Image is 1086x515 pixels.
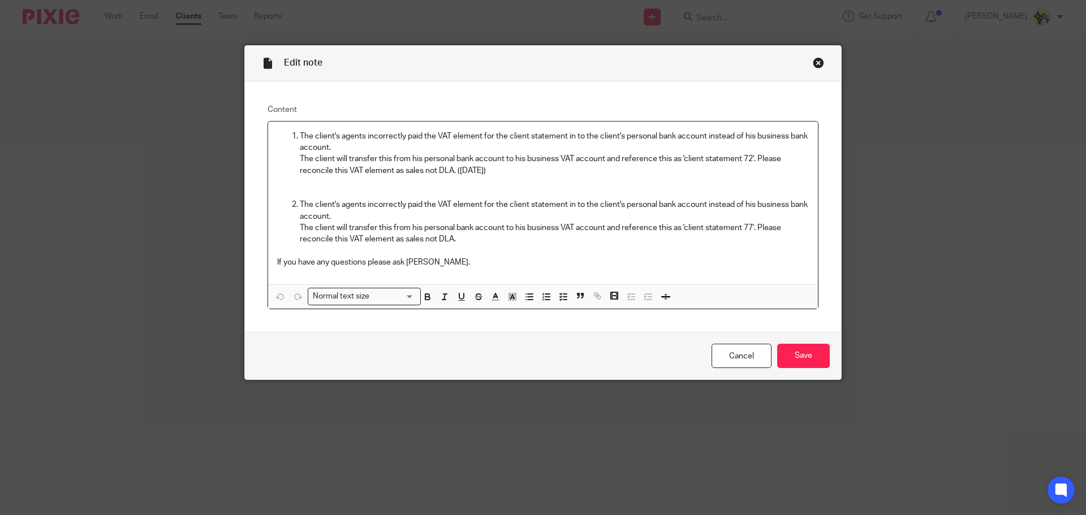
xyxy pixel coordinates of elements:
p: The client's agents incorrectly paid the VAT element for the client statement in to the client's ... [300,199,809,222]
p: The client's agents incorrectly paid the VAT element for the client statement in to the client's ... [300,131,809,154]
span: Edit note [284,58,322,67]
input: Save [777,344,830,368]
input: Search for option [373,291,414,302]
div: Close this dialog window [813,57,824,68]
span: Normal text size [311,291,372,302]
p: The client will transfer this from his personal bank account to his business VAT account and refe... [300,153,809,176]
a: Cancel [712,344,772,368]
div: Search for option [308,288,421,305]
p: The client will transfer this from his personal bank account to his business VAT account and refe... [300,222,809,245]
label: Content [268,104,818,115]
p: If you have any questions please ask [PERSON_NAME]. [277,257,809,268]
